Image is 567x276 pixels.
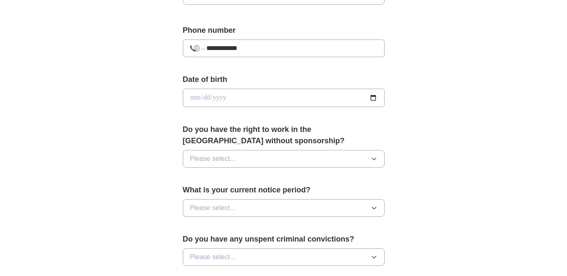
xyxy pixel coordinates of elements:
[190,203,236,213] span: Please select...
[183,25,385,36] label: Phone number
[183,74,385,85] label: Date of birth
[190,154,236,164] span: Please select...
[183,199,385,217] button: Please select...
[183,150,385,168] button: Please select...
[190,252,236,262] span: Please select...
[183,234,385,245] label: Do you have any unspent criminal convictions?
[183,184,385,196] label: What is your current notice period?
[183,248,385,266] button: Please select...
[183,124,385,147] label: Do you have the right to work in the [GEOGRAPHIC_DATA] without sponsorship?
